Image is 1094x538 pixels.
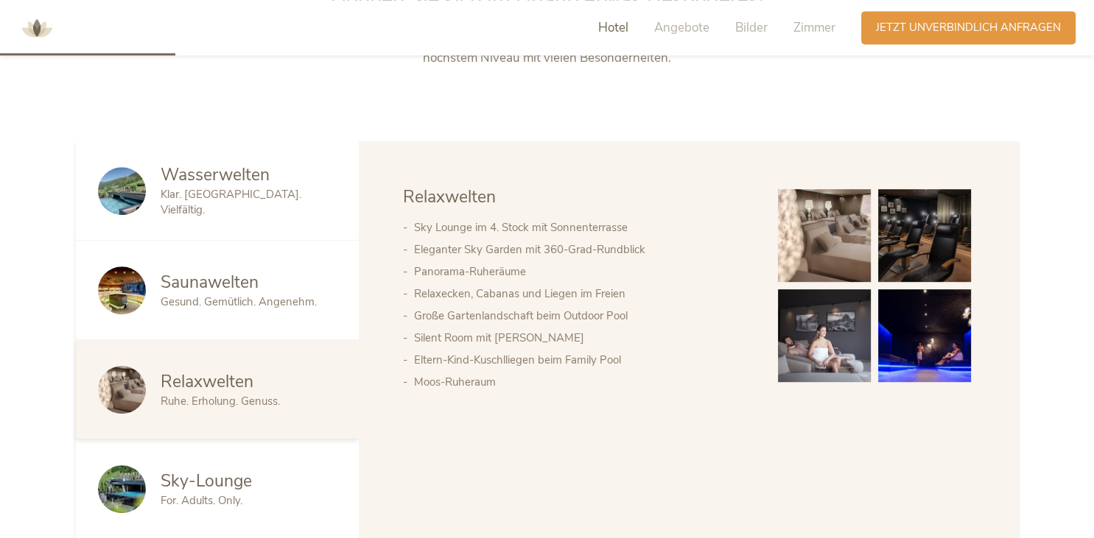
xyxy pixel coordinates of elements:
[414,371,748,393] li: Moos-Ruheraum
[598,19,628,36] span: Hotel
[793,19,835,36] span: Zimmer
[876,20,1061,35] span: Jetzt unverbindlich anfragen
[414,305,748,327] li: Große Gartenlandschaft beim Outdoor Pool
[414,216,748,238] li: Sky Lounge im 4. Stock mit Sonnenterrasse
[414,349,748,371] li: Eltern-Kind-Kuschlliegen beim Family Pool
[654,19,709,36] span: Angebote
[414,327,748,349] li: Silent Room mit [PERSON_NAME]
[161,470,252,492] span: Sky-Lounge
[161,394,280,408] span: Ruhe. Erholung. Genuss.
[735,19,768,36] span: Bilder
[414,238,748,261] li: Eleganter Sky Garden mit 360-Grad-Rundblick
[161,187,301,217] span: Klar. [GEOGRAPHIC_DATA]. Vielfältig.
[403,185,496,208] span: Relaxwelten
[161,294,317,309] span: Gesund. Gemütlich. Angenehm.
[161,493,242,508] span: For. Adults. Only.
[161,163,270,186] span: Wasserwelten
[15,22,59,32] a: AMONTI & LUNARIS Wellnessresort
[414,261,748,283] li: Panorama-Ruheräume
[161,271,259,294] span: Saunawelten
[161,370,253,393] span: Relaxwelten
[414,283,748,305] li: Relaxecken, Cabanas und Liegen im Freien
[15,6,59,50] img: AMONTI & LUNARIS Wellnessresort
